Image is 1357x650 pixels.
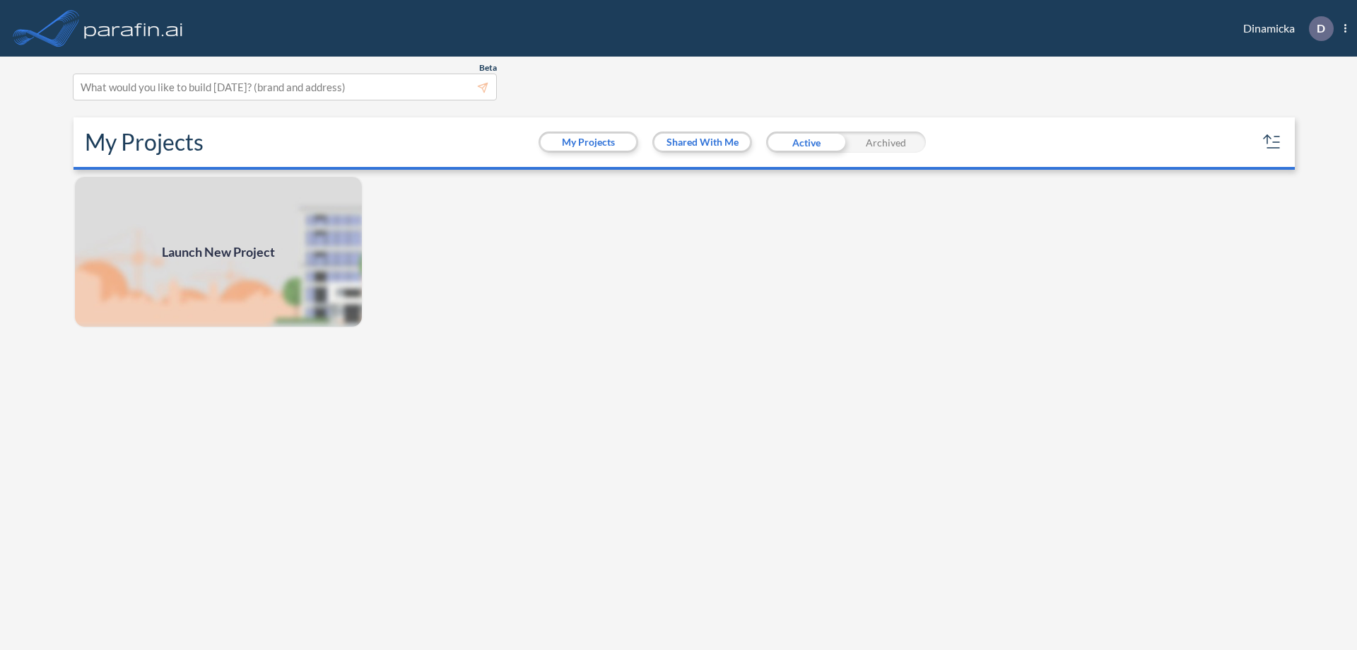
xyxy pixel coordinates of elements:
[74,175,363,328] img: add
[81,14,186,42] img: logo
[1261,131,1283,153] button: sort
[654,134,750,151] button: Shared With Me
[162,243,275,262] span: Launch New Project
[74,175,363,328] a: Launch New Project
[1317,22,1325,35] p: D
[85,129,204,156] h2: My Projects
[766,132,846,153] div: Active
[479,62,497,74] span: Beta
[846,132,926,153] div: Archived
[1222,16,1346,41] div: Dinamicka
[541,134,636,151] button: My Projects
